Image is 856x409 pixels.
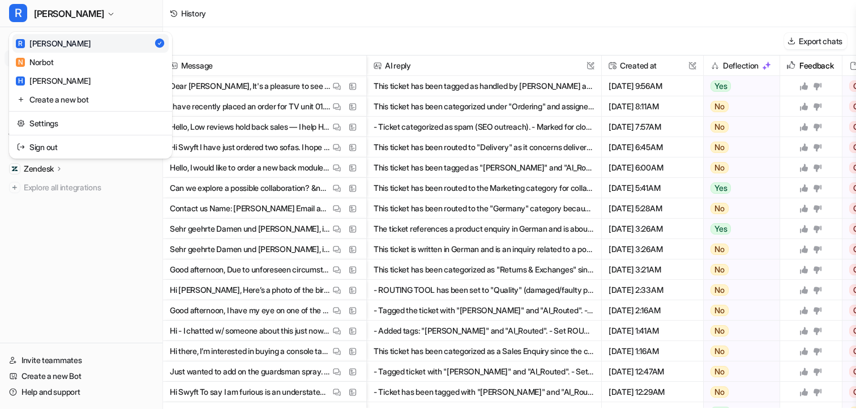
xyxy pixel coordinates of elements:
[17,141,25,153] img: reset
[34,6,104,22] span: [PERSON_NAME]
[12,90,169,109] a: Create a new bot
[9,4,27,22] span: R
[17,117,25,129] img: reset
[16,75,91,87] div: [PERSON_NAME]
[16,76,25,86] span: H
[12,138,169,156] a: Sign out
[16,58,25,67] span: N
[16,39,25,48] span: R
[17,93,25,105] img: reset
[9,32,172,159] div: R[PERSON_NAME]
[12,114,169,133] a: Settings
[16,56,53,68] div: Norbot
[16,37,91,49] div: [PERSON_NAME]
